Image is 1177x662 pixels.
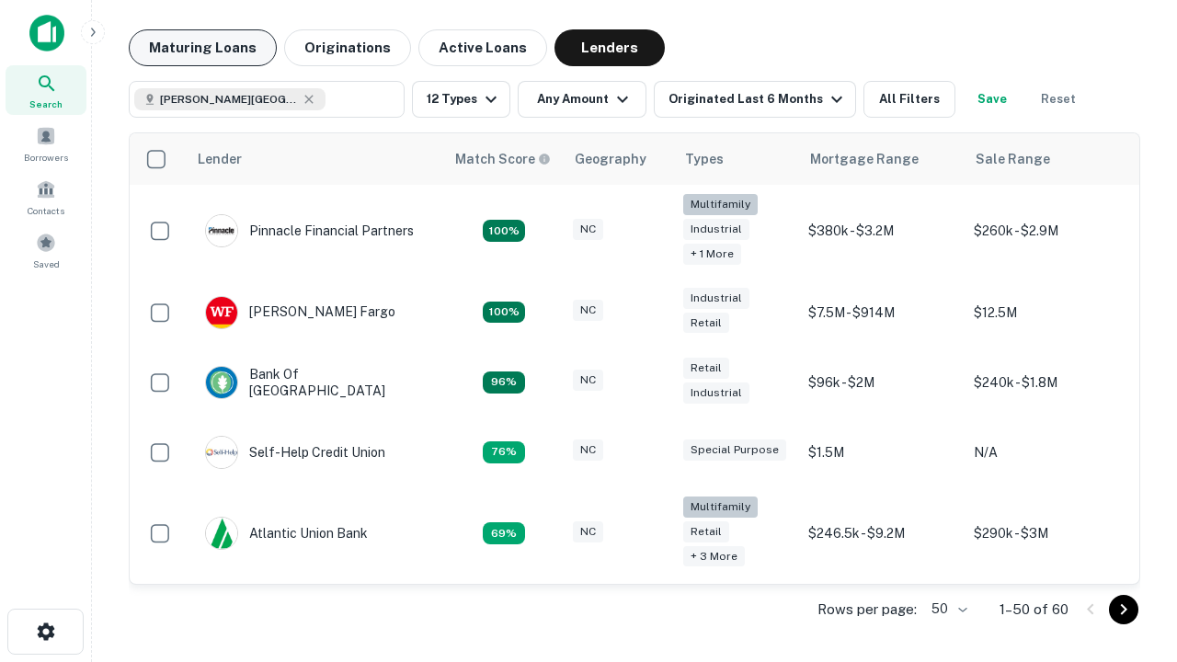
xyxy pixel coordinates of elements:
[799,133,965,185] th: Mortgage Range
[187,133,444,185] th: Lender
[284,29,411,66] button: Originations
[205,214,414,247] div: Pinnacle Financial Partners
[863,81,955,118] button: All Filters
[683,313,729,334] div: Retail
[965,487,1130,580] td: $290k - $3M
[683,358,729,379] div: Retail
[683,521,729,542] div: Retail
[205,366,426,399] div: Bank Of [GEOGRAPHIC_DATA]
[455,149,551,169] div: Capitalize uses an advanced AI algorithm to match your search with the best lender. The match sco...
[206,215,237,246] img: picture
[1000,599,1068,621] p: 1–50 of 60
[205,296,395,329] div: [PERSON_NAME] Fargo
[799,348,965,417] td: $96k - $2M
[573,521,603,542] div: NC
[965,417,1130,487] td: N/A
[685,148,724,170] div: Types
[483,441,525,463] div: Matching Properties: 11, hasApolloMatch: undefined
[799,278,965,348] td: $7.5M - $914M
[518,81,646,118] button: Any Amount
[564,133,674,185] th: Geography
[1109,595,1138,624] button: Go to next page
[444,133,564,185] th: Capitalize uses an advanced AI algorithm to match your search with the best lender. The match sco...
[6,225,86,275] a: Saved
[683,288,749,309] div: Industrial
[683,194,758,215] div: Multifamily
[674,133,799,185] th: Types
[810,148,919,170] div: Mortgage Range
[412,81,510,118] button: 12 Types
[575,148,646,170] div: Geography
[6,119,86,168] a: Borrowers
[965,185,1130,278] td: $260k - $2.9M
[28,203,64,218] span: Contacts
[799,487,965,580] td: $246.5k - $9.2M
[6,65,86,115] a: Search
[683,219,749,240] div: Industrial
[160,91,298,108] span: [PERSON_NAME][GEOGRAPHIC_DATA], [GEOGRAPHIC_DATA]
[29,97,63,111] span: Search
[683,496,758,518] div: Multifamily
[206,437,237,468] img: picture
[924,596,970,622] div: 50
[1029,81,1088,118] button: Reset
[817,599,917,621] p: Rows per page:
[483,522,525,544] div: Matching Properties: 10, hasApolloMatch: undefined
[965,348,1130,417] td: $240k - $1.8M
[965,278,1130,348] td: $12.5M
[573,300,603,321] div: NC
[683,244,741,265] div: + 1 more
[976,148,1050,170] div: Sale Range
[6,172,86,222] a: Contacts
[683,382,749,404] div: Industrial
[24,150,68,165] span: Borrowers
[683,439,786,461] div: Special Purpose
[483,371,525,394] div: Matching Properties: 14, hasApolloMatch: undefined
[799,185,965,278] td: $380k - $3.2M
[29,15,64,51] img: capitalize-icon.png
[483,302,525,324] div: Matching Properties: 15, hasApolloMatch: undefined
[573,439,603,461] div: NC
[965,133,1130,185] th: Sale Range
[573,370,603,391] div: NC
[129,29,277,66] button: Maturing Loans
[963,81,1022,118] button: Save your search to get updates of matches that match your search criteria.
[1085,456,1177,544] iframe: Chat Widget
[483,220,525,242] div: Matching Properties: 26, hasApolloMatch: undefined
[206,367,237,398] img: picture
[33,257,60,271] span: Saved
[668,88,848,110] div: Originated Last 6 Months
[683,546,745,567] div: + 3 more
[654,81,856,118] button: Originated Last 6 Months
[573,219,603,240] div: NC
[206,297,237,328] img: picture
[799,417,965,487] td: $1.5M
[206,518,237,549] img: picture
[198,148,242,170] div: Lender
[205,436,385,469] div: Self-help Credit Union
[205,517,368,550] div: Atlantic Union Bank
[455,149,547,169] h6: Match Score
[554,29,665,66] button: Lenders
[418,29,547,66] button: Active Loans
